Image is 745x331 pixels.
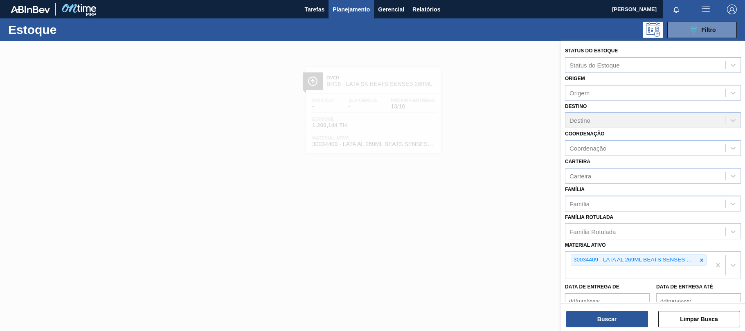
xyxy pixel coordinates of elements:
[569,172,591,179] div: Carteira
[565,104,587,109] label: Destino
[565,293,650,309] input: dd/mm/yyyy
[701,5,711,14] img: userActions
[565,76,585,81] label: Origem
[378,5,404,14] span: Gerencial
[333,5,370,14] span: Planejamento
[656,293,741,309] input: dd/mm/yyyy
[663,4,689,15] button: Notificações
[11,6,50,13] img: TNhmsLtSVTkK8tSr43FrP2fwEKptu5GPRR3wAAAABJRU5ErkJggg==
[565,48,618,54] label: Status do Estoque
[565,159,590,164] label: Carteira
[565,131,605,137] label: Coordenação
[643,22,663,38] div: Pogramando: nenhum usuário selecionado
[304,5,324,14] span: Tarefas
[569,145,606,152] div: Coordenação
[569,228,616,235] div: Família Rotulada
[569,61,620,68] div: Status do Estoque
[727,5,737,14] img: Logout
[702,27,716,33] span: Filtro
[565,284,619,290] label: Data de Entrega de
[569,89,590,96] div: Origem
[569,200,590,207] div: Família
[565,187,585,192] label: Família
[667,22,737,38] button: Filtro
[571,255,697,265] div: 30034409 - LATA AL 269ML BEATS SENSES GARMINO
[8,25,129,34] h1: Estoque
[412,5,440,14] span: Relatórios
[565,242,606,248] label: Material ativo
[656,284,713,290] label: Data de Entrega até
[565,214,613,220] label: Família Rotulada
